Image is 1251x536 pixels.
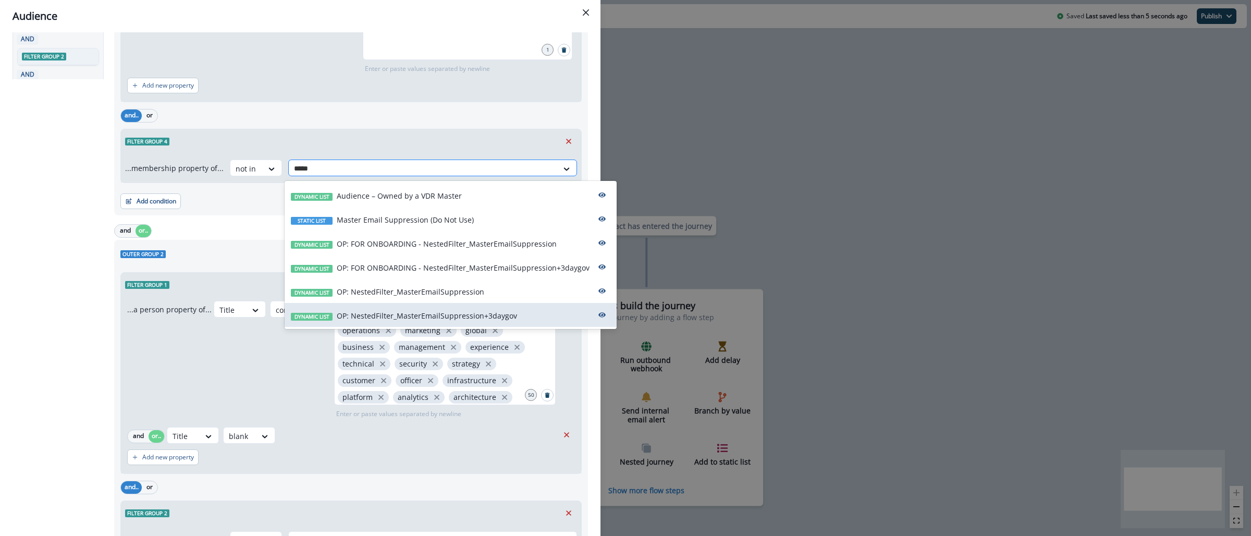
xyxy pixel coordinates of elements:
[483,359,494,369] button: close
[542,44,554,56] div: 1
[125,281,169,289] span: Filter group 1
[383,325,394,336] button: close
[499,392,510,403] button: close
[578,4,594,21] button: Close
[142,454,194,461] p: Add new property
[376,392,386,403] button: close
[490,325,500,336] button: close
[398,393,428,402] p: analytics
[594,259,610,275] button: preview
[465,326,487,335] p: global
[430,359,440,369] button: close
[399,360,427,369] p: security
[512,342,522,352] button: close
[13,8,588,24] div: Audience
[525,389,537,401] div: 50
[128,430,149,443] button: and
[291,313,333,321] span: Dynamic list
[470,343,509,352] p: experience
[337,214,474,225] p: Master Email Suppression (Do Not Use)
[337,310,517,321] p: OP: NestedFilter_MasterEmailSuppression+3daygov
[127,78,199,93] button: Add new property
[560,505,577,521] button: Remove
[377,359,388,369] button: close
[342,376,375,385] p: customer
[120,193,181,209] button: Add condition
[142,481,157,494] button: or
[125,138,169,145] span: Filter group 4
[363,64,492,74] p: Enter or paste values separated by newline
[291,217,333,225] span: Static list
[594,283,610,299] button: preview
[444,325,454,336] button: close
[594,211,610,227] button: preview
[594,187,610,203] button: preview
[558,44,570,56] button: Search
[399,343,445,352] p: management
[121,109,142,122] button: and..
[121,481,142,494] button: and..
[447,376,496,385] p: infrastructure
[558,427,575,443] button: Remove
[337,238,557,249] p: OP: FOR ONBOARDING - NestedFilter_MasterEmailSuppression
[541,389,554,401] button: Search
[337,262,590,273] p: OP: FOR ONBOARDING - NestedFilter_MasterEmailSuppression+3daygov
[19,70,36,79] p: AND
[453,393,496,402] p: architecture
[594,235,610,251] button: preview
[136,225,151,237] button: or..
[560,133,577,149] button: Remove
[377,342,387,352] button: close
[127,449,199,465] button: Add new property
[405,326,440,335] p: marketing
[120,250,166,258] span: Outer group 2
[127,304,212,315] p: ...a person property of...
[342,343,374,352] p: business
[115,225,136,237] button: and
[400,376,422,385] p: officer
[291,193,333,201] span: Dynamic list
[142,82,194,89] p: Add new property
[291,241,333,249] span: Dynamic list
[22,53,66,60] span: Filter group 2
[342,360,374,369] p: technical
[337,286,484,297] p: OP: NestedFilter_MasterEmailSuppression
[342,326,380,335] p: operations
[19,34,36,44] p: AND
[334,409,463,419] p: Enter or paste values separated by newline
[452,360,480,369] p: strategy
[432,392,442,403] button: close
[291,265,333,273] span: Dynamic list
[142,109,157,122] button: or
[378,375,389,386] button: close
[342,393,373,402] p: platform
[448,342,459,352] button: close
[425,375,436,386] button: close
[125,509,169,517] span: Filter group 2
[125,163,224,174] p: ...membership property of...
[337,190,462,201] p: Audience – Owned by a VDR Master
[291,289,333,297] span: Dynamic list
[594,307,610,323] button: preview
[149,430,164,443] button: or..
[499,375,510,386] button: close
